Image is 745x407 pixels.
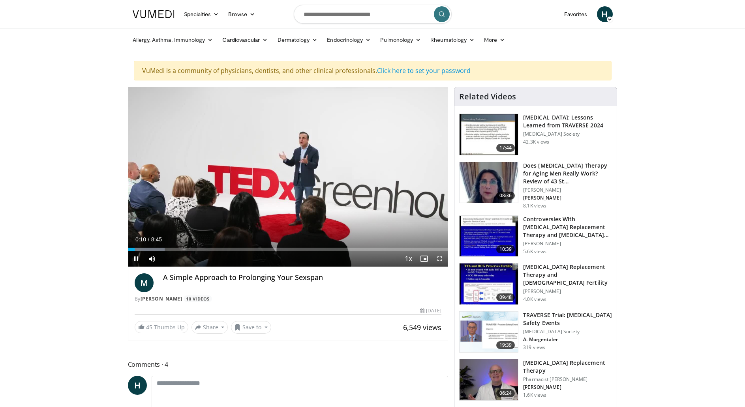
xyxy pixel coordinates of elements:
[377,66,471,75] a: Click here to set your password
[128,359,449,370] span: Comments 4
[128,87,448,267] video-js: Video Player
[523,288,612,295] p: [PERSON_NAME]
[134,61,612,80] div: VuMedi is a community of physicians, dentists, and other clinical professionals.
[218,32,272,48] a: Cardiovascular
[400,251,416,267] button: Playback Rate
[144,251,160,267] button: Mute
[231,321,271,334] button: Save to
[420,307,441,314] div: [DATE]
[184,295,212,302] a: 10 Videos
[496,144,515,152] span: 17:44
[432,251,448,267] button: Fullscreen
[416,251,432,267] button: Enable picture-in-picture mode
[523,248,546,255] p: 5.6K views
[523,376,612,383] p: Pharmacist [PERSON_NAME]
[496,389,515,397] span: 06:24
[141,295,182,302] a: [PERSON_NAME]
[523,296,546,302] p: 4.0K views
[460,263,518,304] img: 58e29ddd-d015-4cd9-bf96-f28e303b730c.150x105_q85_crop-smart_upscale.jpg
[459,311,612,353] a: 19:39 TRAVERSE Trial: [MEDICAL_DATA] Safety Events [MEDICAL_DATA] Society A. Morgentaler 319 views
[460,359,518,400] img: e23de6d5-b3cf-4de1-8780-c4eec047bbc0.150x105_q85_crop-smart_upscale.jpg
[128,248,448,251] div: Progress Bar
[523,344,545,351] p: 319 views
[133,10,175,18] img: VuMedi Logo
[523,311,612,327] h3: TRAVERSE Trial: [MEDICAL_DATA] Safety Events
[135,321,188,333] a: 45 Thumbs Up
[223,6,260,22] a: Browse
[523,329,612,335] p: [MEDICAL_DATA] Society
[523,384,612,390] p: [PERSON_NAME]
[523,139,549,145] p: 42.3K views
[523,215,612,239] h3: Controversies With [MEDICAL_DATA] Replacement Therapy and [MEDICAL_DATA] Can…
[523,336,612,343] p: A. Morgentaler
[128,32,218,48] a: Allergy, Asthma, Immunology
[459,162,612,209] a: 08:36 Does [MEDICAL_DATA] Therapy for Aging Men Really Work? Review of 43 St… [PERSON_NAME] [PERS...
[426,32,479,48] a: Rheumatology
[273,32,323,48] a: Dermatology
[523,195,612,201] p: [PERSON_NAME]
[375,32,426,48] a: Pulmonology
[322,32,375,48] a: Endocrinology
[179,6,224,22] a: Specialties
[523,203,546,209] p: 8.1K views
[146,323,152,331] span: 45
[128,251,144,267] button: Pause
[523,392,546,398] p: 1.6K views
[163,273,442,282] h4: A Simple Approach to Prolonging Your Sexspan
[294,5,452,24] input: Search topics, interventions
[496,293,515,301] span: 09:48
[135,295,442,302] div: By
[148,236,150,243] span: /
[460,114,518,155] img: 1317c62a-2f0d-4360-bee0-b1bff80fed3c.150x105_q85_crop-smart_upscale.jpg
[135,273,154,292] a: M
[523,162,612,185] h3: Does [MEDICAL_DATA] Therapy for Aging Men Really Work? Review of 43 St…
[191,321,228,334] button: Share
[403,323,441,332] span: 6,549 views
[460,162,518,203] img: 4d4bce34-7cbb-4531-8d0c-5308a71d9d6c.150x105_q85_crop-smart_upscale.jpg
[151,236,162,243] span: 8:45
[523,241,612,247] p: [PERSON_NAME]
[496,245,515,253] span: 10:39
[459,92,516,101] h4: Related Videos
[523,114,612,129] h3: [MEDICAL_DATA]: Lessons Learned from TRAVERSE 2024
[523,359,612,375] h3: [MEDICAL_DATA] Replacement Therapy
[496,341,515,349] span: 19:39
[128,376,147,395] a: H
[459,359,612,401] a: 06:24 [MEDICAL_DATA] Replacement Therapy Pharmacist [PERSON_NAME] [PERSON_NAME] 1.6K views
[523,263,612,287] h3: [MEDICAL_DATA] Replacement Therapy and [DEMOGRAPHIC_DATA] Fertility
[559,6,592,22] a: Favorites
[459,215,612,257] a: 10:39 Controversies With [MEDICAL_DATA] Replacement Therapy and [MEDICAL_DATA] Can… [PERSON_NAME]...
[523,131,612,137] p: [MEDICAL_DATA] Society
[460,312,518,353] img: 9812f22f-d817-4923-ae6c-a42f6b8f1c21.png.150x105_q85_crop-smart_upscale.png
[496,192,515,200] span: 08:36
[479,32,510,48] a: More
[459,263,612,305] a: 09:48 [MEDICAL_DATA] Replacement Therapy and [DEMOGRAPHIC_DATA] Fertility [PERSON_NAME] 4.0K views
[459,114,612,155] a: 17:44 [MEDICAL_DATA]: Lessons Learned from TRAVERSE 2024 [MEDICAL_DATA] Society 42.3K views
[135,236,146,243] span: 0:10
[523,187,612,193] p: [PERSON_NAME]
[460,216,518,257] img: 418933e4-fe1c-4c2e-be56-3ce3ec8efa3b.150x105_q85_crop-smart_upscale.jpg
[597,6,613,22] a: H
